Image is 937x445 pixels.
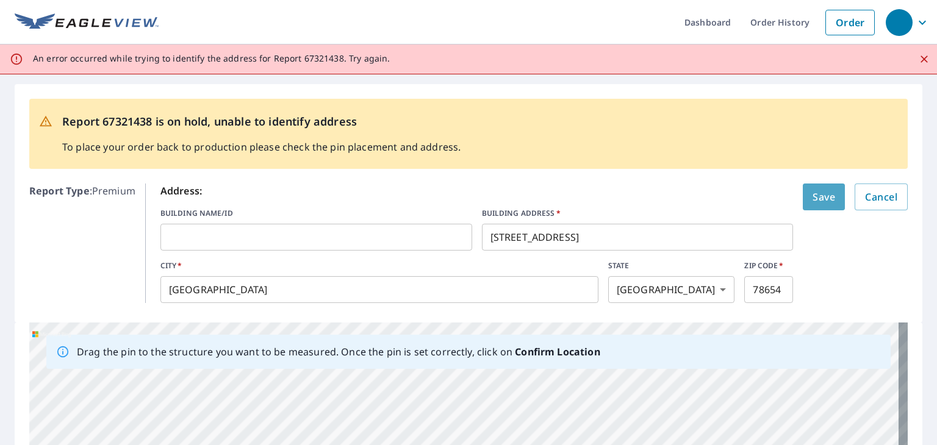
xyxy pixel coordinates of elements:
em: [GEOGRAPHIC_DATA] [617,284,716,296]
label: BUILDING ADDRESS [482,208,794,219]
p: : Premium [29,183,135,303]
button: Save [803,183,845,210]
b: Report Type [29,184,90,198]
label: BUILDING NAME/ID [160,208,472,219]
div: [GEOGRAPHIC_DATA] [608,276,735,303]
label: CITY [160,260,598,271]
button: Close [916,51,932,67]
p: Address: [160,183,794,198]
p: To place your order back to production please check the pin placement and address. [62,140,461,154]
b: Confirm Location [515,345,600,358]
a: Order [825,10,875,35]
img: EV Logo [15,13,159,32]
p: Drag the pin to the structure you want to be measured. Once the pin is set correctly, click on [77,344,600,359]
p: Report 67321438 is on hold, unable to identify address [62,113,461,130]
p: An error occurred while trying to identify the address for Report 67321438. Try again. [33,53,390,64]
span: Save [813,188,835,205]
label: ZIP CODE [744,260,793,271]
button: Cancel [855,183,908,210]
label: STATE [608,260,735,271]
span: Cancel [865,188,897,205]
